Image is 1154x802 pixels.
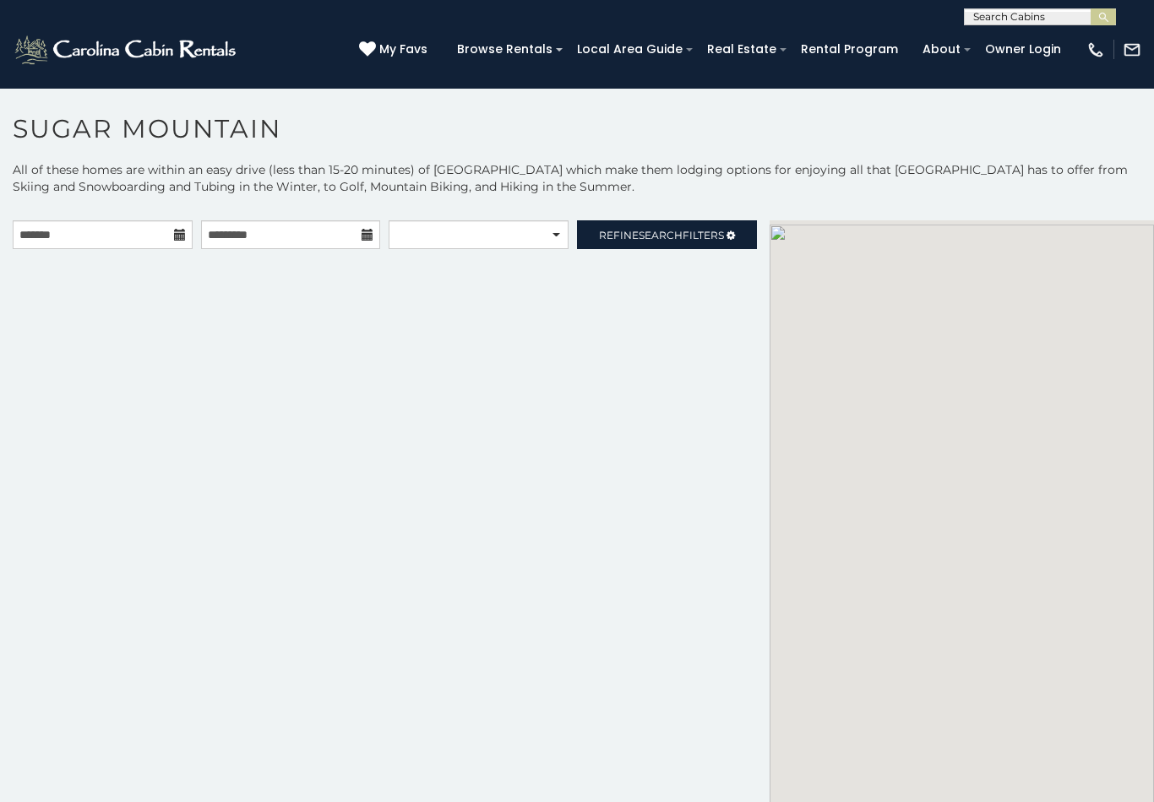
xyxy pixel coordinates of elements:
[449,36,561,62] a: Browse Rentals
[699,36,785,62] a: Real Estate
[379,41,427,58] span: My Favs
[569,36,691,62] a: Local Area Guide
[599,229,724,241] span: Refine Filters
[977,36,1070,62] a: Owner Login
[1086,41,1105,59] img: phone-regular-white.png
[639,229,683,241] span: Search
[914,36,969,62] a: About
[13,33,241,67] img: White-1-2.png
[577,220,757,249] a: RefineSearchFilters
[1123,41,1141,59] img: mail-regular-white.png
[792,36,906,62] a: Rental Program
[359,41,432,59] a: My Favs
